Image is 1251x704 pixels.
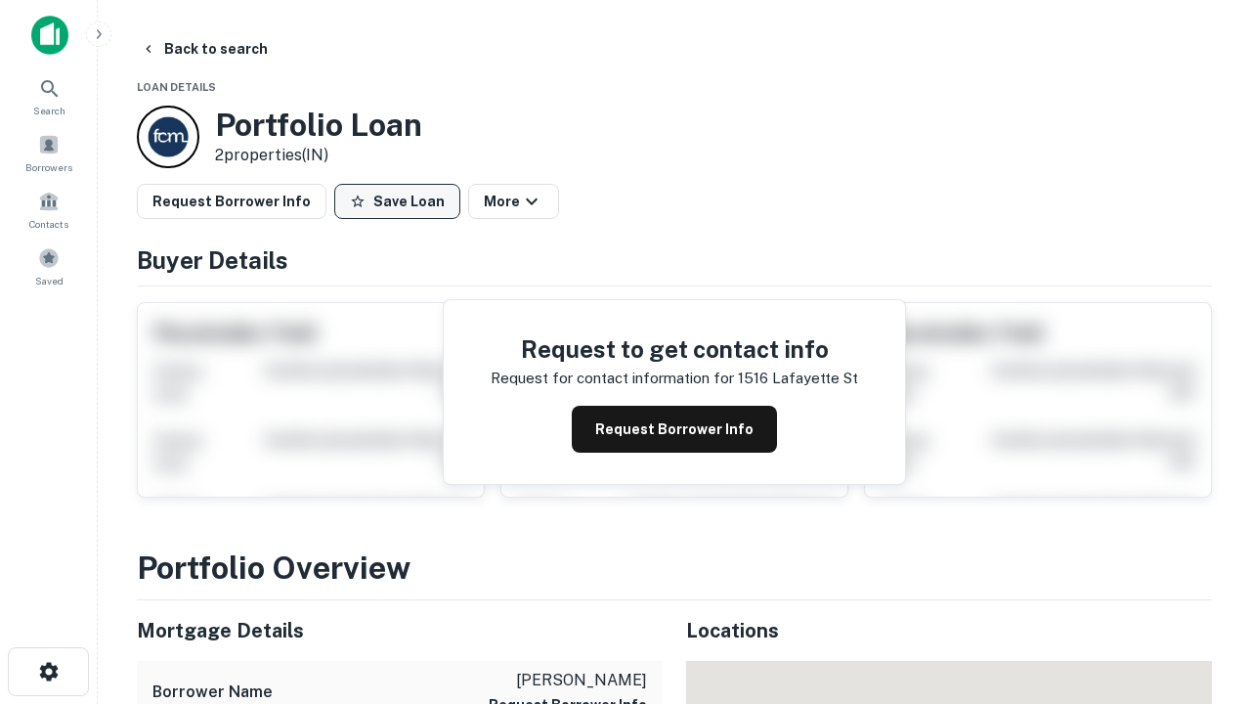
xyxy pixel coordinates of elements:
a: Borrowers [6,126,92,179]
h3: Portfolio Loan [215,107,422,144]
h5: Mortgage Details [137,616,663,645]
button: Back to search [133,31,276,66]
a: Saved [6,240,92,292]
p: 2 properties (IN) [215,144,422,167]
button: Save Loan [334,184,460,219]
p: 1516 lafayette st [738,367,858,390]
a: Search [6,69,92,122]
span: Loan Details [137,81,216,93]
h3: Portfolio Overview [137,545,1212,592]
button: Request Borrower Info [137,184,326,219]
img: capitalize-icon.png [31,16,68,55]
h4: Buyer Details [137,242,1212,278]
span: Contacts [29,216,68,232]
p: Request for contact information for [491,367,734,390]
span: Search [33,103,65,118]
p: [PERSON_NAME] [489,669,647,692]
button: Request Borrower Info [572,406,777,453]
button: More [468,184,559,219]
span: Borrowers [25,159,72,175]
h4: Request to get contact info [491,331,858,367]
iframe: Chat Widget [1153,548,1251,641]
h5: Locations [686,616,1212,645]
a: Contacts [6,183,92,236]
span: Saved [35,273,64,288]
h6: Borrower Name [152,681,273,704]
